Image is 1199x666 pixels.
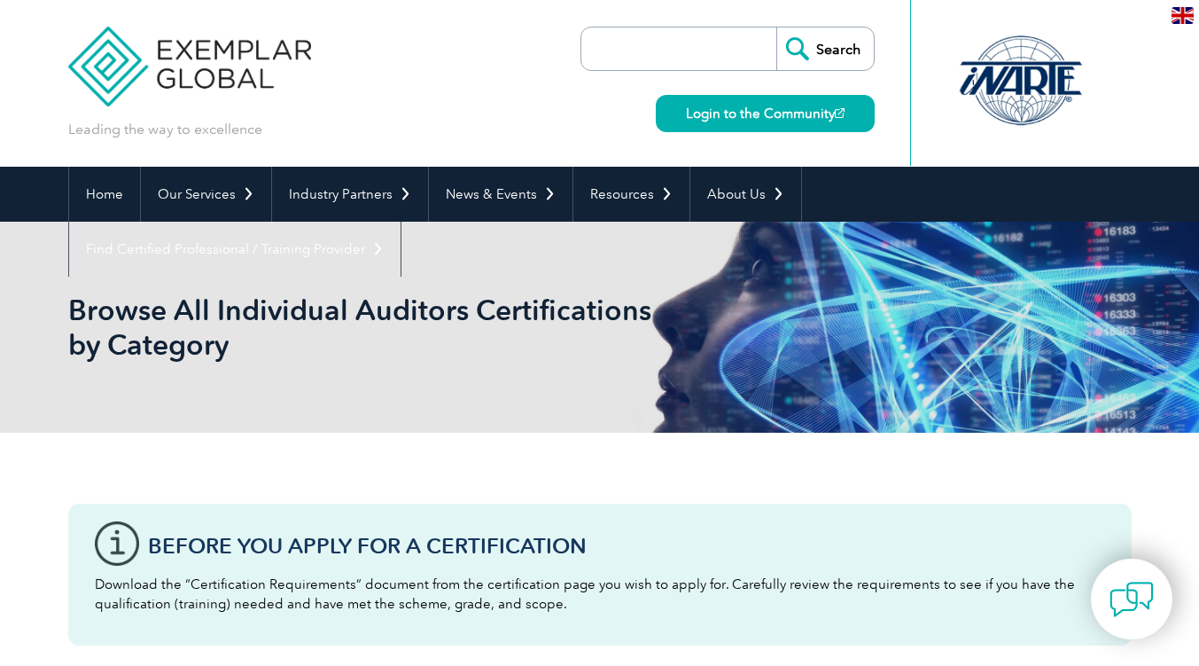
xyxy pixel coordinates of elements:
input: Search [776,27,874,70]
a: Login to the Community [656,95,875,132]
h3: Before You Apply For a Certification [148,535,1105,557]
img: open_square.png [835,108,845,118]
p: Download the “Certification Requirements” document from the certification page you wish to apply ... [95,575,1105,614]
a: About Us [690,167,801,222]
h1: Browse All Individual Auditors Certifications by Category [68,293,749,362]
img: contact-chat.png [1109,577,1154,622]
a: Our Services [141,167,271,222]
p: Leading the way to excellence [68,120,262,139]
a: Home [69,167,140,222]
a: Industry Partners [272,167,428,222]
img: en [1172,7,1194,24]
a: Resources [573,167,689,222]
a: Find Certified Professional / Training Provider [69,222,401,277]
a: News & Events [429,167,572,222]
